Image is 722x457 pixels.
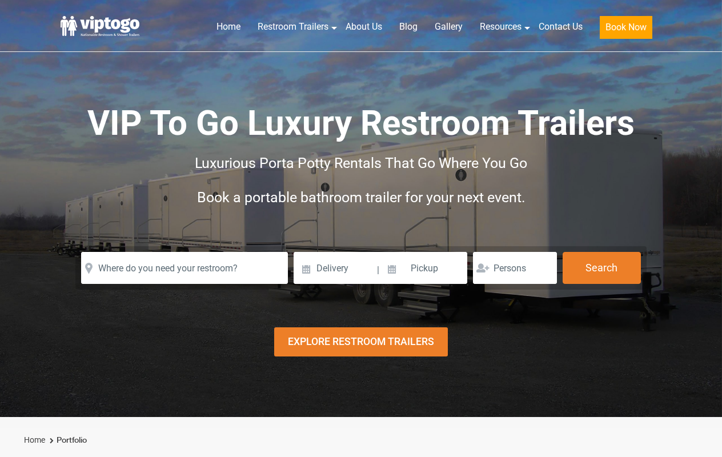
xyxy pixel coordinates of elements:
a: About Us [337,14,391,39]
button: Search [563,252,641,284]
input: Where do you need your restroom? [81,252,288,284]
a: Book Now [591,14,661,46]
input: Pickup [380,252,467,284]
span: VIP To Go Luxury Restroom Trailers [87,103,635,143]
button: Book Now [600,16,652,39]
a: Gallery [426,14,471,39]
a: Home [24,435,45,444]
a: Resources [471,14,530,39]
li: Portfolio [47,434,87,447]
a: Restroom Trailers [249,14,337,39]
a: Contact Us [530,14,591,39]
input: Persons [473,252,557,284]
a: Blog [391,14,426,39]
a: Home [208,14,249,39]
span: Luxurious Porta Potty Rentals That Go Where You Go [195,155,527,171]
span: | [377,252,379,288]
input: Delivery [294,252,375,284]
div: Explore Restroom Trailers [274,327,447,356]
span: Book a portable bathroom trailer for your next event. [197,189,526,206]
